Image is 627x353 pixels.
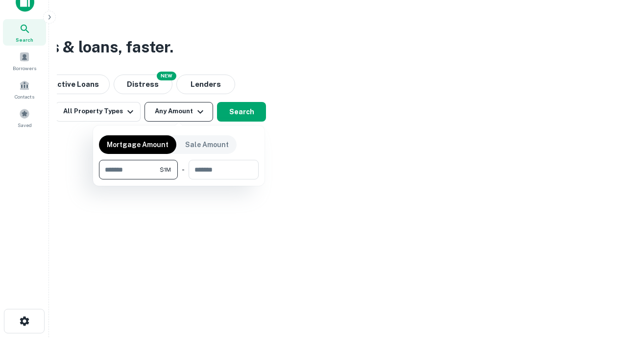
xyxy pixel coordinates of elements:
[182,160,185,179] div: -
[160,165,171,174] span: $1M
[185,139,229,150] p: Sale Amount
[578,275,627,322] iframe: Chat Widget
[107,139,169,150] p: Mortgage Amount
